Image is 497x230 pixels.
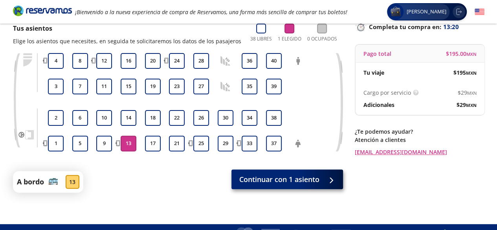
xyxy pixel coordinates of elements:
span: 13:20 [443,22,459,31]
p: ¿Te podemos ayudar? [355,127,484,136]
p: Cargo por servicio [363,88,411,97]
span: $ 29 [458,88,477,97]
button: 35 [242,79,257,94]
p: Tu viaje [363,68,384,77]
button: 13 [121,136,136,151]
button: 23 [169,79,185,94]
button: 9 [96,136,112,151]
button: 1 [48,136,64,151]
button: 25 [193,136,209,151]
p: Adicionales [363,101,394,109]
button: 5 [72,136,88,151]
button: 10 [96,110,112,126]
p: Completa tu compra en : [355,21,484,32]
button: 7 [72,79,88,94]
small: MXN [466,51,477,57]
span: Continuar con 1 asiento [239,174,319,185]
button: Cerrar sesión [453,6,465,18]
small: MXN [466,70,477,76]
span: $ 195.00 [446,50,477,58]
p: Atención a clientes [355,136,484,144]
i: Brand Logo [13,5,72,17]
button: 18 [145,110,161,126]
p: Elige los asientos que necesites, en seguida te solicitaremos los datos de los pasajeros [13,37,241,45]
button: 36 [242,53,257,69]
button: 39 [266,79,282,94]
button: 26 [193,110,209,126]
p: Pago total [363,50,391,58]
button: 33 [242,136,257,151]
button: English [475,7,484,17]
small: MXN [466,102,477,108]
button: 34 [242,110,257,126]
button: 28 [193,53,209,69]
button: 4 [48,53,64,69]
p: 0 Ocupados [307,35,337,42]
p: 38 Libres [250,35,272,42]
button: 16 [121,53,136,69]
button: 17 [145,136,161,151]
button: 40 [266,53,282,69]
button: 15 [121,79,136,94]
em: ¡Bienvenido a la nueva experiencia de compra de Reservamos, una forma más sencilla de comprar tus... [75,8,347,16]
a: Brand Logo [13,5,72,19]
p: 1 Elegido [278,35,301,42]
button: 27 [193,79,209,94]
p: Tus asientos [13,24,241,33]
button: 11 [96,79,112,94]
button: 6 [72,110,88,126]
span: $ 29 [457,101,477,109]
button: 2 [48,110,64,126]
button: 8 [72,53,88,69]
button: 24 [169,53,185,69]
button: 37 [266,136,282,151]
a: [EMAIL_ADDRESS][DOMAIN_NAME] [355,148,484,156]
button: 12 [96,53,112,69]
span: [PERSON_NAME] [403,8,449,16]
button: 22 [169,110,185,126]
button: 20 [145,53,161,69]
button: Continuar con 1 asiento [231,169,343,189]
button: 38 [266,110,282,126]
span: $ 195 [453,68,477,77]
small: MXN [467,90,477,96]
button: 14 [121,110,136,126]
button: 3 [48,79,64,94]
p: A bordo [17,177,44,187]
button: 21 [169,136,185,151]
button: 19 [145,79,161,94]
div: 13 [66,175,79,189]
button: 29 [218,136,233,151]
button: 30 [218,110,233,126]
